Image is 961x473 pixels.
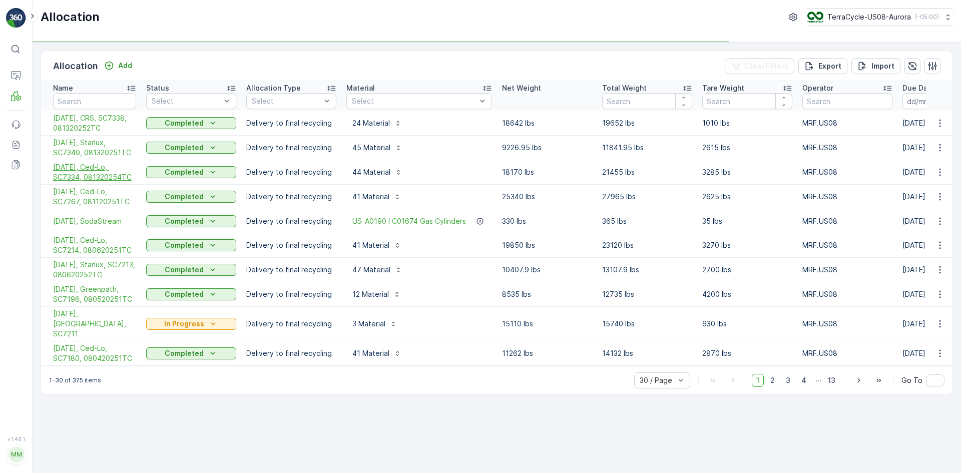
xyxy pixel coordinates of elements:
[346,140,408,156] button: 45 Material
[702,265,792,275] p: 2700 lbs
[346,237,407,253] button: 41 Material
[53,138,136,158] a: 08/14/25, Starlux, SC7340, 081320251TC
[165,167,204,177] p: Completed
[352,265,390,275] p: 47 Material
[9,181,59,189] span: Total Weight :
[502,348,592,358] p: 11262 lbs
[815,374,821,387] p: ...
[53,230,84,239] span: FD Pallet
[241,233,341,258] td: Delivery to final recycling
[56,214,60,222] span: -
[165,265,204,275] p: Completed
[241,136,341,160] td: Delivery to final recycling
[146,142,236,154] button: Completed
[53,343,136,363] a: 08/06/25, Ced-Lo, SC7180, 080420251TC
[602,118,692,128] p: 19652 lbs
[702,93,792,109] input: Search
[53,187,136,207] a: 08/12/25, Ced-Lo, SC7267, 081120251TC
[53,197,56,206] span: -
[241,307,341,341] td: Delivery to final recycling
[823,374,840,387] span: 13
[165,216,204,226] p: Completed
[165,289,204,299] p: Completed
[766,374,779,387] span: 2
[53,83,73,93] p: Name
[702,143,792,153] p: 2615 lbs
[53,309,136,339] span: [DATE], [GEOGRAPHIC_DATA], SC7211
[53,113,136,133] span: [DATE], CRS, SC7338, 081320252TC
[53,260,136,280] a: 08/08/25, Starlux, SC7213, 080620252TC
[797,282,897,307] td: MRF.US08
[53,216,136,226] span: [DATE], SodaStream
[797,374,811,387] span: 4
[9,446,25,462] div: MM
[241,185,341,209] td: Delivery to final recycling
[241,258,341,282] td: Delivery to final recycling
[797,233,897,258] td: MRF.US08
[602,143,692,153] p: 11841.95 lbs
[502,83,541,93] p: Net Weight
[797,341,897,366] td: MRF.US08
[602,216,692,226] p: 365 lbs
[146,318,236,330] button: In Progress
[346,262,408,278] button: 47 Material
[152,96,221,106] p: Select
[346,164,408,180] button: 44 Material
[702,216,792,226] p: 35 lbs
[146,83,169,93] p: Status
[165,192,204,202] p: Completed
[146,166,236,178] button: Completed
[59,181,62,189] span: -
[602,192,692,202] p: 27965 lbs
[797,209,897,233] td: MRF.US08
[53,59,98,73] p: Allocation
[352,118,390,128] p: 24 Material
[53,138,136,158] span: [DATE], Starlux, SC7340, 081320251TC
[745,61,788,71] p: Clear Filters
[797,111,897,136] td: MRF.US08
[702,289,792,299] p: 4200 lbs
[346,345,407,361] button: 41 Material
[241,209,341,233] td: Delivery to final recycling
[702,319,792,329] p: 630 lbs
[165,240,204,250] p: Completed
[502,192,592,202] p: 25340 lbs
[797,136,897,160] td: MRF.US08
[165,118,204,128] p: Completed
[702,348,792,358] p: 2870 lbs
[725,58,794,74] button: Clear Filters
[502,143,592,153] p: 9226.95 lbs
[146,215,236,227] button: Completed
[346,316,403,332] button: 3 Material
[165,348,204,358] p: Completed
[241,282,341,307] td: Delivery to final recycling
[346,189,407,205] button: 41 Material
[53,284,136,304] span: [DATE], Greenpath, SC7196, 080520251TC
[146,117,236,129] button: Completed
[352,192,389,202] p: 41 Material
[915,13,939,21] p: ( -05:00 )
[9,247,43,255] span: Material :
[43,247,173,255] span: US-PI0473 I FD Nitrile & Latex Gloves
[53,113,136,133] a: 08/14/25, CRS, SC7338, 081320252TC
[6,444,26,465] button: MM
[165,143,204,153] p: Completed
[602,93,692,109] input: Search
[241,341,341,366] td: Delivery to final recycling
[146,239,236,251] button: Completed
[33,164,112,173] span: FD, SC7306, [DATE], #1
[53,93,136,109] input: Search
[502,240,592,250] p: 19850 lbs
[9,214,56,222] span: Tare Weight :
[9,197,53,206] span: Net Weight :
[346,115,408,131] button: 24 Material
[901,375,922,385] span: Go To
[346,286,407,302] button: 12 Material
[802,83,833,93] p: Operator
[807,12,823,23] img: image_ci7OI47.png
[146,347,236,359] button: Completed
[797,258,897,282] td: MRF.US08
[53,260,136,280] span: [DATE], Starlux, SC7213, 080620252TC
[502,289,592,299] p: 8535 lbs
[241,111,341,136] td: Delivery to final recycling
